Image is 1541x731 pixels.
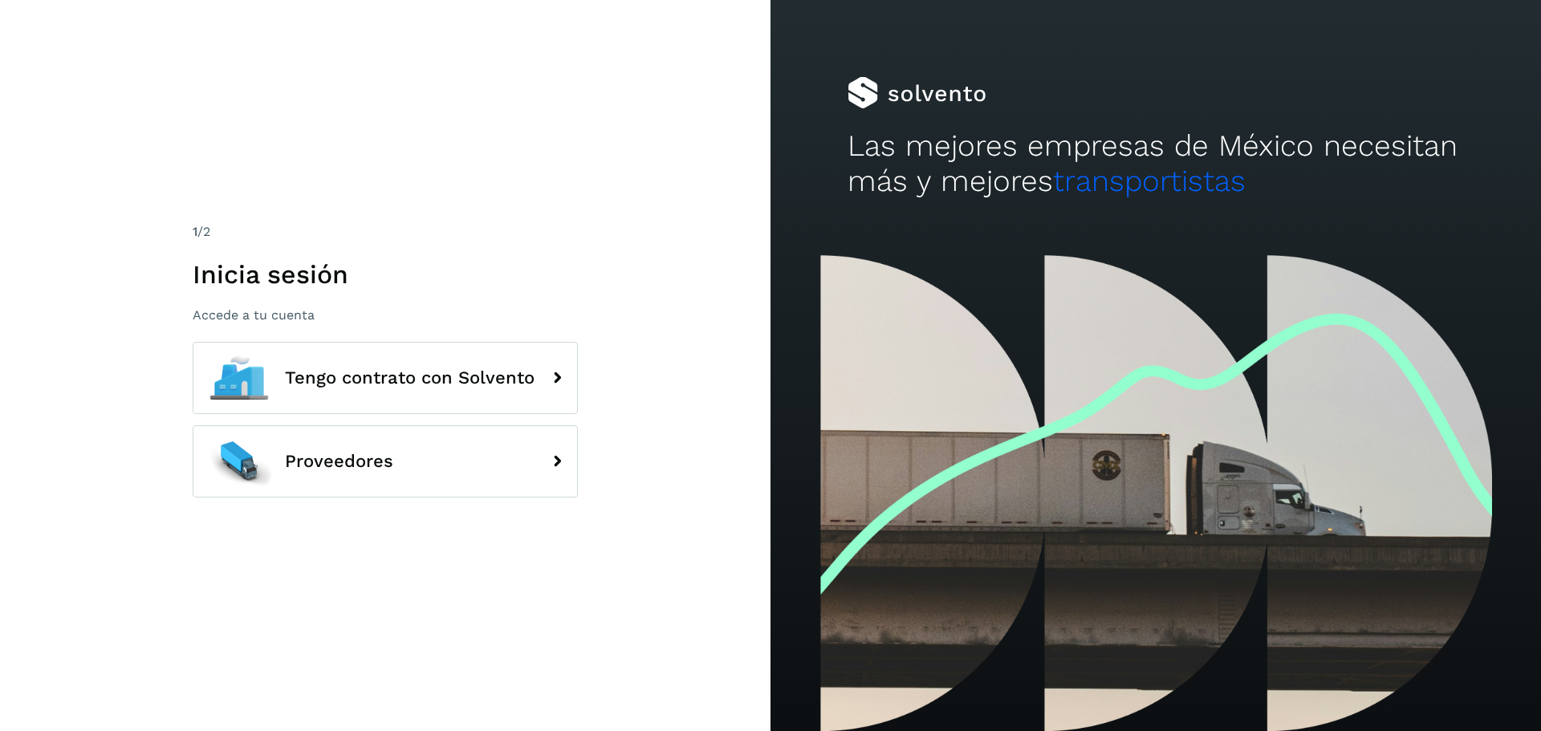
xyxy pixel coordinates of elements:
span: Proveedores [285,452,393,471]
span: transportistas [1053,164,1246,198]
button: Tengo contrato con Solvento [193,342,578,414]
p: Accede a tu cuenta [193,307,578,323]
span: Tengo contrato con Solvento [285,368,535,388]
div: /2 [193,222,578,242]
h2: Las mejores empresas de México necesitan más y mejores [848,128,1464,200]
span: 1 [193,224,197,239]
h1: Inicia sesión [193,259,578,290]
button: Proveedores [193,425,578,497]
